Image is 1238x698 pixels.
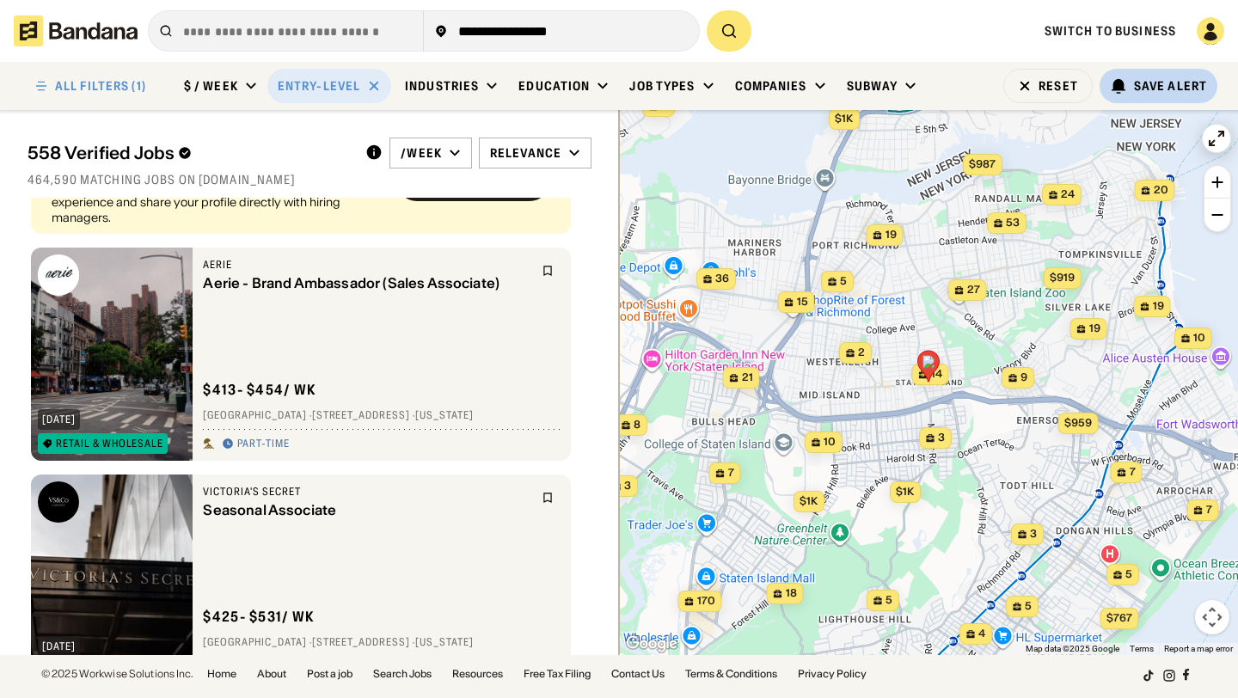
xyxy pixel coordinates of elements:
span: 15 [797,295,808,309]
div: © 2025 Workwise Solutions Inc. [41,669,193,679]
button: Map camera controls [1195,600,1229,634]
a: Resources [452,669,503,679]
div: $ 425 - $531 / wk [203,608,314,626]
div: grid [28,198,591,655]
a: Home [207,669,236,679]
span: $1k [896,485,914,498]
span: 5 [1025,599,1032,614]
span: 19 [886,228,897,242]
div: [GEOGRAPHIC_DATA] · [STREET_ADDRESS] · [US_STATE] [203,636,561,650]
div: Companies [735,78,807,94]
div: $ / week [184,78,238,94]
span: 5 [840,274,847,289]
span: $767 [1106,611,1132,624]
div: Aerie [203,258,531,272]
div: Seasonal Associate [203,502,531,518]
a: Search Jobs [373,669,432,679]
span: 5 [886,593,892,608]
span: 4 [978,627,985,641]
a: Report a map error [1164,644,1233,653]
span: 5 [1125,567,1132,582]
img: Victoria's Secret logo [38,481,79,523]
div: Aerie - Brand Ambassador (Sales Associate) [203,275,531,291]
span: 36 [715,272,729,286]
a: About [257,669,286,679]
span: 19 [1153,299,1164,314]
div: Job Types [629,78,695,94]
a: Privacy Policy [798,669,867,679]
img: Aerie logo [38,254,79,296]
span: 53 [1006,216,1020,230]
img: Bandana logotype [14,15,138,46]
div: Relevance [490,145,561,161]
span: 7 [728,466,734,481]
div: $ 413 - $454 / wk [203,381,316,399]
div: Education [518,78,590,94]
img: Google [623,633,680,655]
span: 27 [967,283,980,297]
span: 170 [697,594,715,609]
span: 18 [786,586,797,601]
div: ALL FILTERS (1) [55,80,146,92]
a: Switch to Business [1045,23,1176,39]
a: Terms (opens in new tab) [1130,644,1154,653]
span: 10 [1193,331,1205,346]
span: $1k [835,112,853,125]
div: Industries [405,78,479,94]
div: Retail & Wholesale [56,438,163,449]
span: 9 [1020,370,1027,385]
span: 24 [1061,187,1075,202]
span: 21 [742,370,753,385]
a: Free Tax Filing [524,669,591,679]
span: 3 [1030,527,1037,542]
div: 464,590 matching jobs on [DOMAIN_NAME] [28,172,591,187]
span: 10 [824,435,836,450]
div: 558 Verified Jobs [28,143,352,163]
a: Terms & Conditions [685,669,777,679]
a: Open this area in Google Maps (opens a new window) [623,633,680,655]
span: $987 [969,157,996,170]
span: Map data ©2025 Google [1026,644,1119,653]
span: 2 [858,346,865,360]
span: 3 [624,479,631,493]
span: 7 [1206,503,1212,517]
span: $1k [800,494,818,507]
div: Part-time [237,438,290,451]
div: [DATE] [42,641,76,652]
div: Save Alert [1134,78,1207,94]
span: 3 [938,431,945,445]
div: [GEOGRAPHIC_DATA] · [STREET_ADDRESS] · [US_STATE] [203,409,561,423]
div: /week [401,145,442,161]
a: Post a job [307,669,352,679]
span: 20 [1154,183,1168,198]
div: Entry-Level [278,78,360,94]
span: $959 [1064,416,1092,429]
div: Subway [847,78,898,94]
div: Victoria's Secret [203,485,531,499]
span: 8 [634,418,640,432]
a: Contact Us [611,669,665,679]
span: 7 [1130,465,1136,480]
span: 19 [1089,321,1100,336]
div: [DATE] [42,414,76,425]
span: $919 [1050,271,1075,284]
div: Reset [1039,80,1078,92]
